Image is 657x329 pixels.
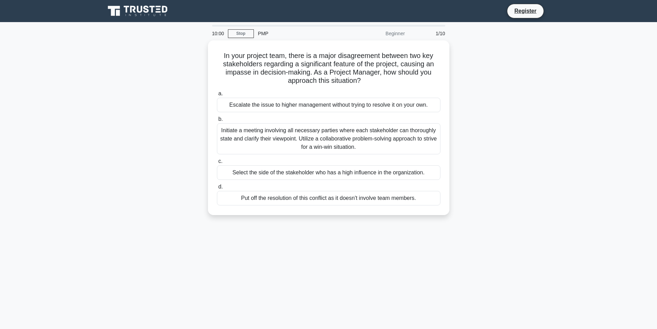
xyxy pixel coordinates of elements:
[254,27,349,40] div: PMP
[217,165,440,180] div: Select the side of the stakeholder who has a high influence in the organization.
[218,158,222,164] span: c.
[208,27,228,40] div: 10:00
[218,184,223,190] span: d.
[217,191,440,205] div: Put off the resolution of this conflict as it doesn't involve team members.
[228,29,254,38] a: Stop
[349,27,409,40] div: Beginner
[510,7,540,15] a: Register
[218,90,223,96] span: a.
[216,51,441,85] h5: In your project team, there is a major disagreement between two key stakeholders regarding a sign...
[409,27,449,40] div: 1/10
[217,98,440,112] div: Escalate the issue to higher management without trying to resolve it on your own.
[218,116,223,122] span: b.
[217,123,440,154] div: Initiate a meeting involving all necessary parties where each stakeholder can thoroughly state an...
